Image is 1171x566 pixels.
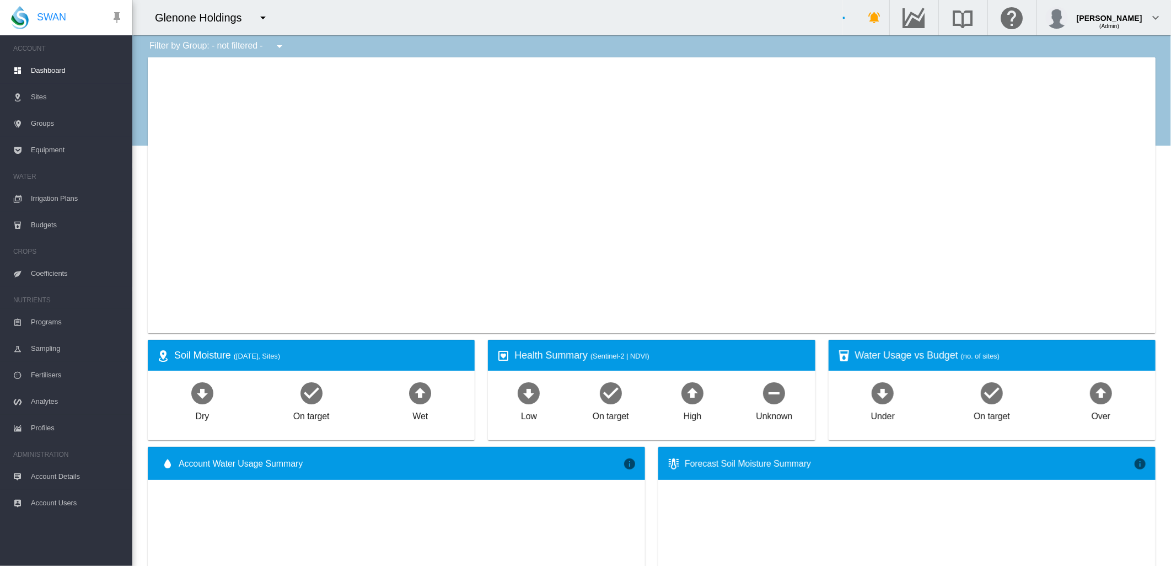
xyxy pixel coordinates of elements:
div: Unknown [756,406,792,423]
md-icon: icon-arrow-up-bold-circle [1088,380,1114,406]
span: WATER [13,168,123,185]
span: Budgets [31,212,123,238]
md-icon: icon-arrow-down-bold-circle [189,380,216,406]
span: CROPS [13,243,123,260]
md-icon: icon-pin [110,11,123,24]
md-icon: icon-thermometer-lines [667,457,680,471]
div: Glenone Holdings [155,10,251,25]
div: Low [521,406,537,423]
span: Sites [31,84,123,110]
md-icon: icon-menu-down [273,40,286,53]
span: (no. of sites) [961,352,1000,360]
div: Water Usage vs Budget [855,349,1147,362]
img: profile.jpg [1046,7,1068,29]
span: ADMINISTRATION [13,446,123,463]
md-icon: icon-information [1134,457,1147,471]
button: icon-menu-down [252,7,274,29]
div: High [684,406,702,423]
span: (Sentinel-2 | NDVI) [590,352,649,360]
md-icon: icon-arrow-up-bold-circle [679,380,706,406]
span: ([DATE], Sites) [234,352,280,360]
span: (Admin) [1099,23,1119,29]
span: SWAN [37,10,66,24]
div: On target [974,406,1010,423]
span: Profiles [31,415,123,441]
md-icon: icon-heart-box-outline [497,349,510,362]
div: Forecast Soil Moisture Summary [685,458,1134,470]
div: Dry [196,406,210,423]
div: Over [1092,406,1110,423]
md-icon: Click here for help [999,11,1025,24]
md-icon: icon-chevron-down [1149,11,1162,24]
md-icon: icon-checkbox-marked-circle [298,380,325,406]
div: [PERSON_NAME] [1077,8,1142,19]
md-icon: icon-cup-water [837,349,851,362]
md-icon: icon-arrow-down-bold-circle [869,380,896,406]
md-icon: icon-arrow-up-bold-circle [407,380,433,406]
div: Under [871,406,895,423]
span: Account Users [31,490,123,516]
img: SWAN-Landscape-Logo-Colour-drop.png [11,6,29,29]
md-icon: icon-map-marker-radius [157,349,170,362]
div: Soil Moisture [174,349,466,362]
div: Filter by Group: - not filtered - [141,35,294,57]
md-icon: icon-information [623,457,636,471]
span: Irrigation Plans [31,185,123,212]
button: icon-bell-ring [864,7,886,29]
span: Groups [31,110,123,137]
span: Sampling [31,335,123,362]
span: ACCOUNT [13,40,123,57]
md-icon: icon-menu-down [256,11,270,24]
span: Dashboard [31,57,123,84]
md-icon: icon-minus-circle [761,380,787,406]
button: icon-menu-down [268,35,291,57]
div: On target [293,406,330,423]
div: On target [593,406,629,423]
md-icon: icon-water [161,457,174,471]
span: Account Water Usage Summary [179,458,623,470]
span: NUTRIENTS [13,291,123,309]
md-icon: Go to the Data Hub [901,11,927,24]
md-icon: icon-arrow-down-bold-circle [515,380,542,406]
span: Programs [31,309,123,335]
md-icon: icon-bell-ring [868,11,882,24]
span: Analytes [31,388,123,415]
span: Fertilisers [31,362,123,388]
span: Equipment [31,137,123,163]
div: Wet [412,406,428,423]
span: Coefficients [31,260,123,287]
md-icon: icon-checkbox-marked-circle [979,380,1005,406]
div: Health Summary [514,349,806,362]
md-icon: Search the knowledge base [950,11,976,24]
md-icon: icon-checkbox-marked-circle [598,380,624,406]
span: Account Details [31,463,123,490]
